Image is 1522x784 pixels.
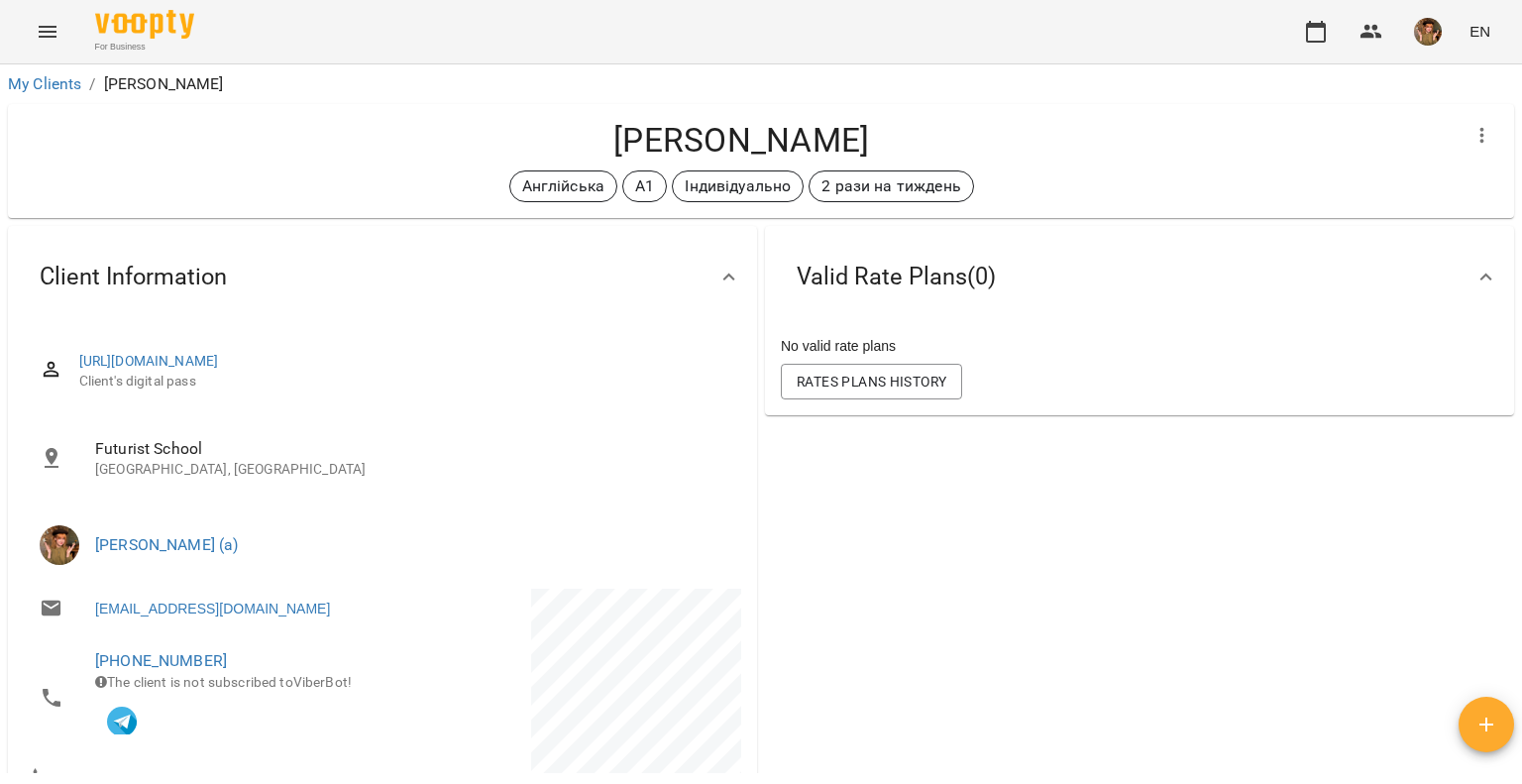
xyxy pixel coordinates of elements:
[781,364,962,399] button: Rates Plans History
[40,262,227,292] span: Client Information
[672,170,804,202] div: Індивідуально
[24,120,1459,161] h4: [PERSON_NAME]
[8,72,1514,96] nav: breadcrumb
[797,370,946,393] span: Rates Plans History
[95,535,239,554] a: [PERSON_NAME] (а)
[809,170,974,202] div: 2 рази на тиждень
[24,8,71,56] button: Menu
[79,353,219,369] a: [URL][DOMAIN_NAME]
[765,226,1514,328] div: Valid Rate Plans(0)
[95,674,352,690] span: The client is not subscribed to ViberBot!
[95,599,330,618] a: [EMAIL_ADDRESS][DOMAIN_NAME]
[95,460,725,480] p: [GEOGRAPHIC_DATA], [GEOGRAPHIC_DATA]
[104,72,224,96] p: [PERSON_NAME]
[1469,21,1490,42] span: EN
[95,10,194,39] img: Voopty Logo
[8,74,81,93] a: My Clients
[95,693,149,746] button: In touch with VooptyBot
[1462,13,1498,50] button: EN
[95,437,725,461] span: Futurist School
[107,707,137,736] img: Telegram
[95,651,227,670] a: [PHONE_NUMBER]
[685,174,791,198] p: Індивідуально
[509,170,617,202] div: Англійська
[8,226,757,328] div: Client Information
[40,525,79,565] img: Горошинська Олександра (а)
[622,170,667,202] div: A1
[1414,18,1442,46] img: 166010c4e833d35833869840c76da126.jpeg
[522,174,604,198] p: Англійська
[79,372,725,392] span: Client's digital pass
[635,174,654,198] p: A1
[89,72,95,96] li: /
[777,332,1502,360] div: No valid rate plans
[797,262,996,292] span: Valid Rate Plans ( 0 )
[821,174,961,198] p: 2 рази на тиждень
[95,41,194,54] span: For Business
